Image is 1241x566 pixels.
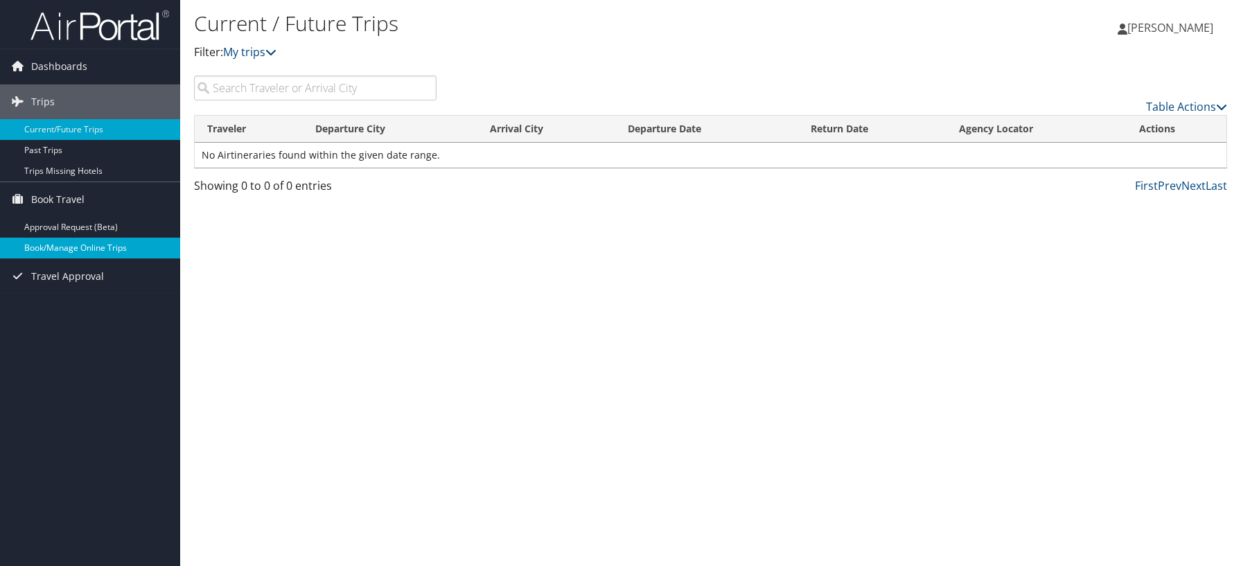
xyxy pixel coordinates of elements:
p: Filter: [194,44,883,62]
th: Departure City: activate to sort column ascending [303,116,477,143]
input: Search Traveler or Arrival City [194,76,437,100]
span: Dashboards [31,49,87,84]
th: Agency Locator: activate to sort column ascending [947,116,1127,143]
div: Showing 0 to 0 of 0 entries [194,177,437,201]
th: Traveler: activate to sort column ascending [195,116,303,143]
th: Arrival City: activate to sort column ascending [477,116,615,143]
img: airportal-logo.png [30,9,169,42]
a: Last [1206,178,1227,193]
th: Departure Date: activate to sort column descending [615,116,798,143]
a: My trips [223,44,276,60]
a: Next [1181,178,1206,193]
a: Prev [1158,178,1181,193]
td: No Airtineraries found within the given date range. [195,143,1226,168]
th: Actions [1127,116,1226,143]
a: [PERSON_NAME] [1118,7,1227,48]
span: Trips [31,85,55,119]
a: Table Actions [1146,99,1227,114]
span: Book Travel [31,182,85,217]
th: Return Date: activate to sort column ascending [798,116,947,143]
span: [PERSON_NAME] [1127,20,1213,35]
h1: Current / Future Trips [194,9,883,38]
span: Travel Approval [31,259,104,294]
a: First [1135,178,1158,193]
